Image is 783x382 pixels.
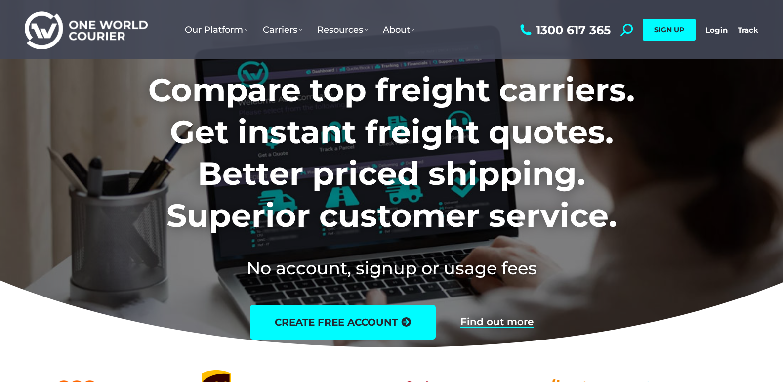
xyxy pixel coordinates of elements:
[460,317,534,328] a: Find out more
[738,25,758,35] a: Track
[177,14,255,45] a: Our Platform
[255,14,310,45] a: Carriers
[518,24,611,36] a: 1300 617 365
[25,10,148,50] img: One World Courier
[643,19,696,41] a: SIGN UP
[317,24,368,35] span: Resources
[83,69,700,236] h1: Compare top freight carriers. Get instant freight quotes. Better priced shipping. Superior custom...
[250,305,436,340] a: create free account
[83,256,700,280] h2: No account, signup or usage fees
[705,25,728,35] a: Login
[375,14,422,45] a: About
[310,14,375,45] a: Resources
[185,24,248,35] span: Our Platform
[654,25,684,34] span: SIGN UP
[383,24,415,35] span: About
[263,24,302,35] span: Carriers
